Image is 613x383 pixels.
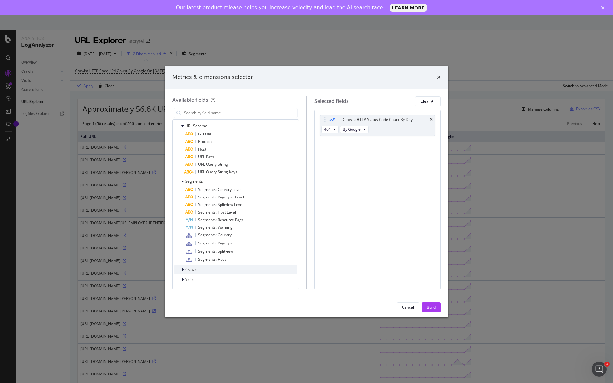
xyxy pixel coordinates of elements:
[198,209,236,215] span: Segments: Host Level
[343,117,413,123] div: Crawls: HTTP Status Code Count By Day
[198,240,234,246] span: Segments: Pagetype
[198,217,244,222] span: Segments: Resource Page
[198,225,232,230] span: Segments: Warning
[340,126,369,133] button: By Google
[427,305,436,310] div: Build
[421,99,435,104] div: Clear All
[390,4,427,12] a: LEARN MORE
[198,202,243,207] span: Segments: Splitview Level
[314,98,349,105] div: Selected fields
[198,187,242,192] span: Segments: Country Level
[185,277,194,282] span: Visits
[415,96,441,106] button: Clear All
[172,96,208,103] div: Available fields
[198,257,226,262] span: Segments: Host
[343,127,361,132] span: By Google
[198,154,214,159] span: URL Path
[198,194,244,200] span: Segments: Pagetype Level
[172,73,253,81] div: Metrics & dimensions selector
[185,179,203,184] span: Segments
[185,267,197,272] span: Crawls
[165,66,448,317] div: modal
[181,114,202,120] span: URLs (Logs)
[592,362,607,377] iframe: Intercom live chat
[604,362,610,367] span: 1
[198,249,233,254] span: Segments: Splitview
[176,4,385,11] div: Our latest product release helps you increase velocity and lead the AI search race.
[198,146,206,152] span: Host
[430,118,433,122] div: times
[198,131,212,137] span: Full URL
[601,6,607,9] div: Close
[183,108,297,118] input: Search by field name
[198,139,213,144] span: Protocol
[422,302,441,312] button: Build
[320,115,436,136] div: Crawls: HTTP Status Code Count By Daytimes404By Google
[402,305,414,310] div: Cancel
[198,232,232,237] span: Segments: Country
[397,302,419,312] button: Cancel
[198,162,228,167] span: URL Query String
[437,73,441,81] div: times
[185,123,207,129] span: URL Scheme
[321,126,339,133] button: 404
[324,127,331,132] span: 404
[198,169,237,174] span: URL Query String Keys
